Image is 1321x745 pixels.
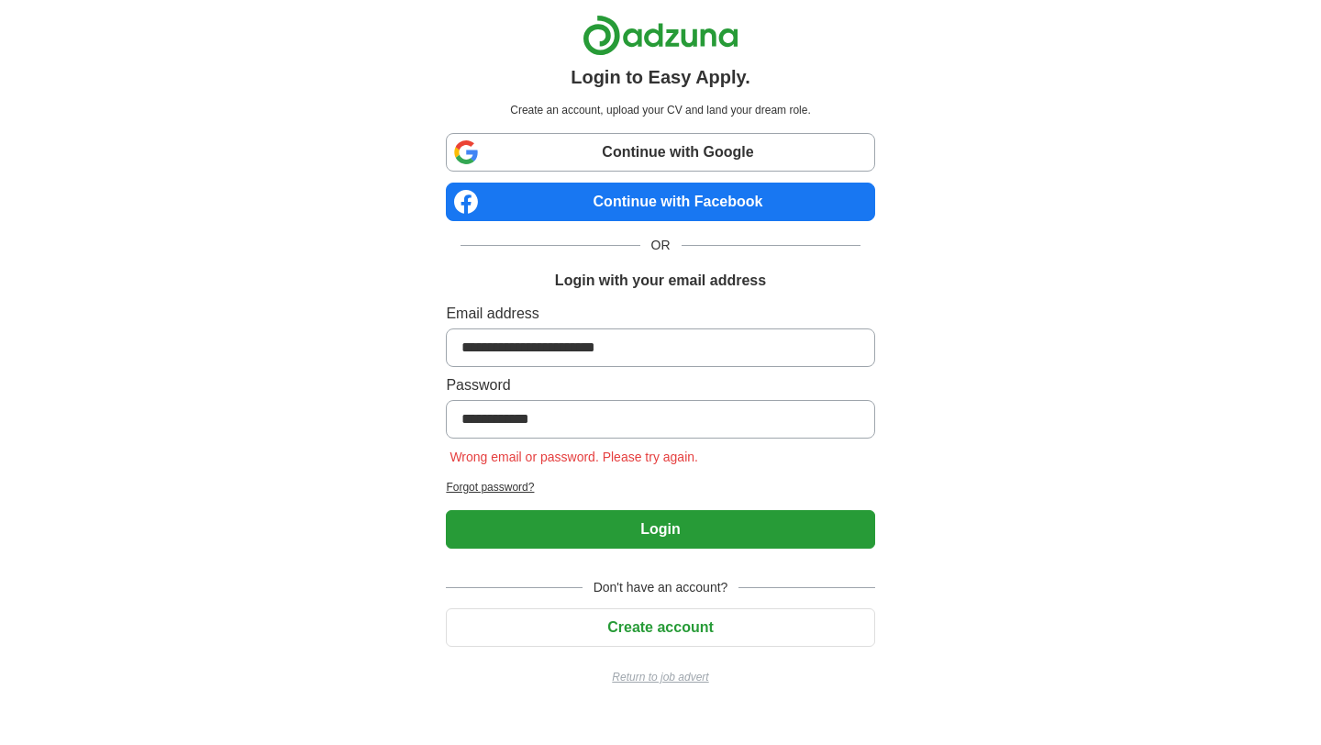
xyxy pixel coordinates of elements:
[446,669,874,685] a: Return to job advert
[446,450,702,464] span: Wrong email or password. Please try again.
[446,510,874,549] button: Login
[446,608,874,647] button: Create account
[446,479,874,495] a: Forgot password?
[571,63,750,91] h1: Login to Easy Apply.
[583,578,739,597] span: Don't have an account?
[583,15,738,56] img: Adzuna logo
[446,133,874,172] a: Continue with Google
[446,303,874,325] label: Email address
[446,619,874,635] a: Create account
[450,102,871,118] p: Create an account, upload your CV and land your dream role.
[640,236,682,255] span: OR
[555,270,766,292] h1: Login with your email address
[446,374,874,396] label: Password
[446,183,874,221] a: Continue with Facebook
